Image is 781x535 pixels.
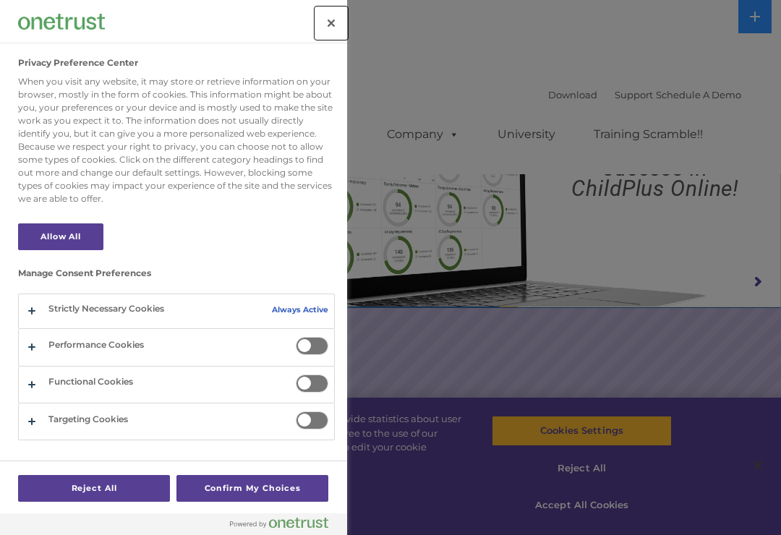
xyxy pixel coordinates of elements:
[18,75,335,205] div: When you visit any website, it may store or retrieve information on your browser, mostly in the f...
[18,475,170,502] button: Reject All
[230,517,328,528] img: Powered by OneTrust Opens in a new Tab
[230,517,340,535] a: Powered by OneTrust Opens in a new Tab
[18,268,335,286] h3: Manage Consent Preferences
[315,7,347,39] button: Close
[18,223,103,250] button: Allow All
[176,475,328,502] button: Confirm My Choices
[18,7,105,36] div: Company Logo
[18,14,105,29] img: Company Logo
[18,58,138,68] h2: Privacy Preference Center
